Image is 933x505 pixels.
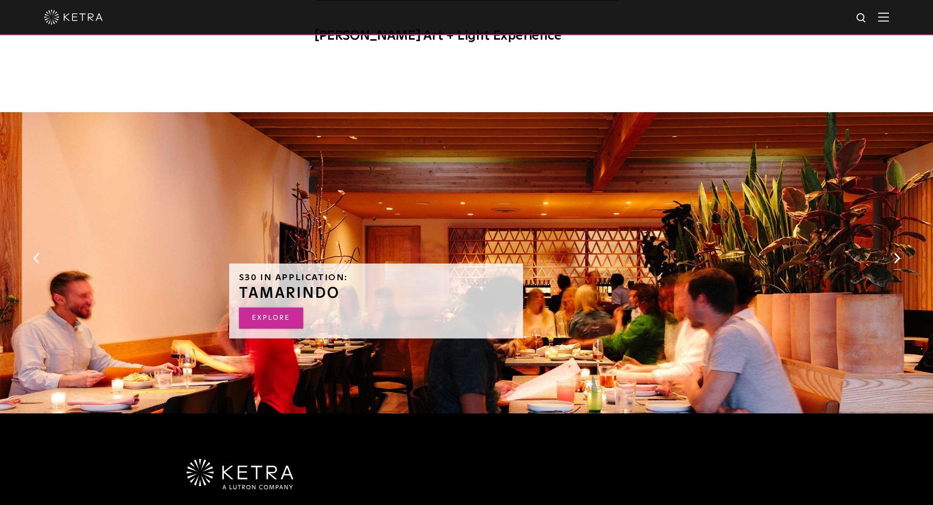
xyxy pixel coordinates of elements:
img: ketra-logo-2019-white [44,10,103,24]
button: Previous [31,252,41,265]
button: Next [892,252,902,265]
a: EXPLORE [239,308,303,329]
img: search icon [856,12,868,24]
img: Hamburger%20Nav.svg [878,12,889,22]
h3: TAMARINDO [239,286,513,301]
img: Ketra-aLutronCo_White_RGB [187,459,293,489]
h6: S30 in Application: [239,273,513,282]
